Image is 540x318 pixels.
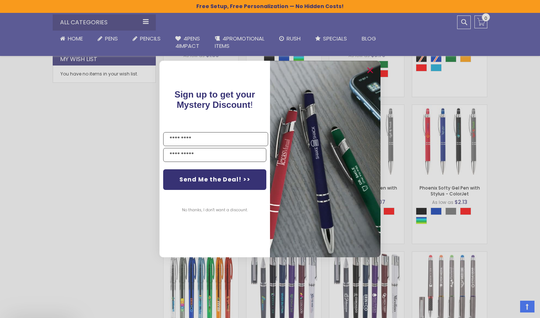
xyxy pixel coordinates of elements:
button: Close dialog [364,64,376,76]
button: Send Me the Deal! >> [163,169,266,190]
span: Sign up to get your Mystery Discount [175,89,255,110]
button: No thanks, I don't want a discount. [178,201,252,219]
img: pop-up-image [270,61,381,257]
span: ! [175,89,255,110]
